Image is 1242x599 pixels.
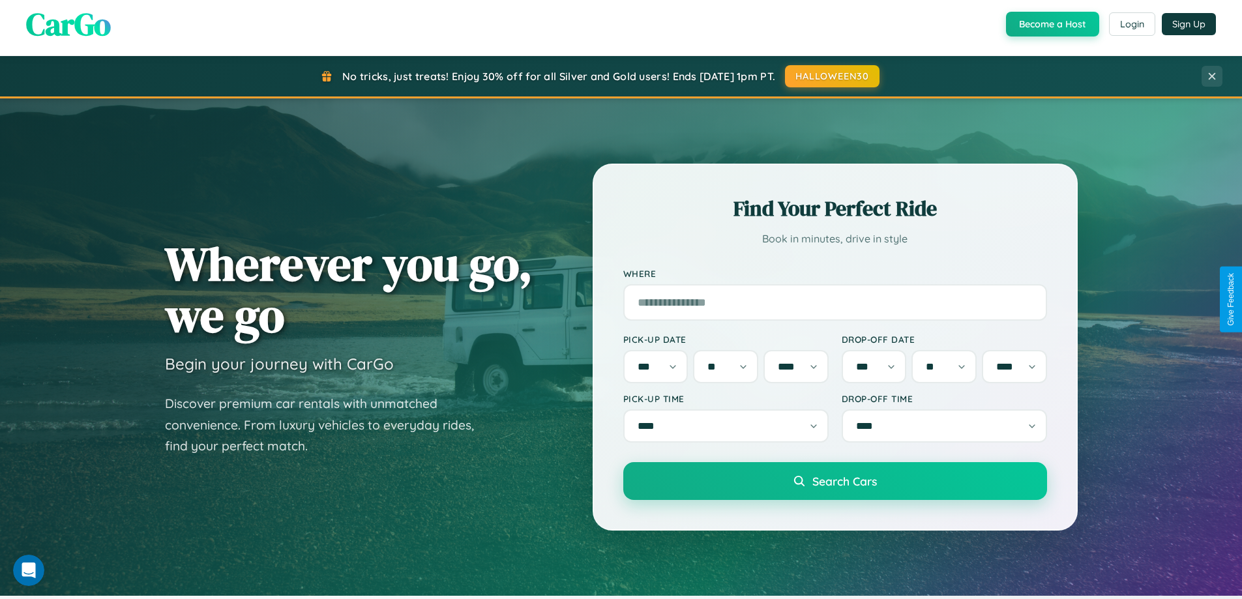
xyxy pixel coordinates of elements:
h1: Wherever you go, we go [165,238,533,341]
span: Search Cars [812,474,877,488]
label: Pick-up Time [623,393,829,404]
button: Login [1109,12,1155,36]
label: Drop-off Time [842,393,1047,404]
span: No tricks, just treats! Enjoy 30% off for all Silver and Gold users! Ends [DATE] 1pm PT. [342,70,775,83]
label: Drop-off Date [842,334,1047,345]
span: CarGo [26,3,111,46]
div: Give Feedback [1226,273,1235,326]
button: HALLOWEEN30 [785,65,880,87]
p: Book in minutes, drive in style [623,229,1047,248]
iframe: Intercom live chat [13,555,44,586]
button: Become a Host [1006,12,1099,37]
button: Search Cars [623,462,1047,500]
label: Where [623,268,1047,279]
h3: Begin your journey with CarGo [165,354,394,373]
p: Discover premium car rentals with unmatched convenience. From luxury vehicles to everyday rides, ... [165,393,491,457]
label: Pick-up Date [623,334,829,345]
button: Sign Up [1162,13,1216,35]
h2: Find Your Perfect Ride [623,194,1047,223]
